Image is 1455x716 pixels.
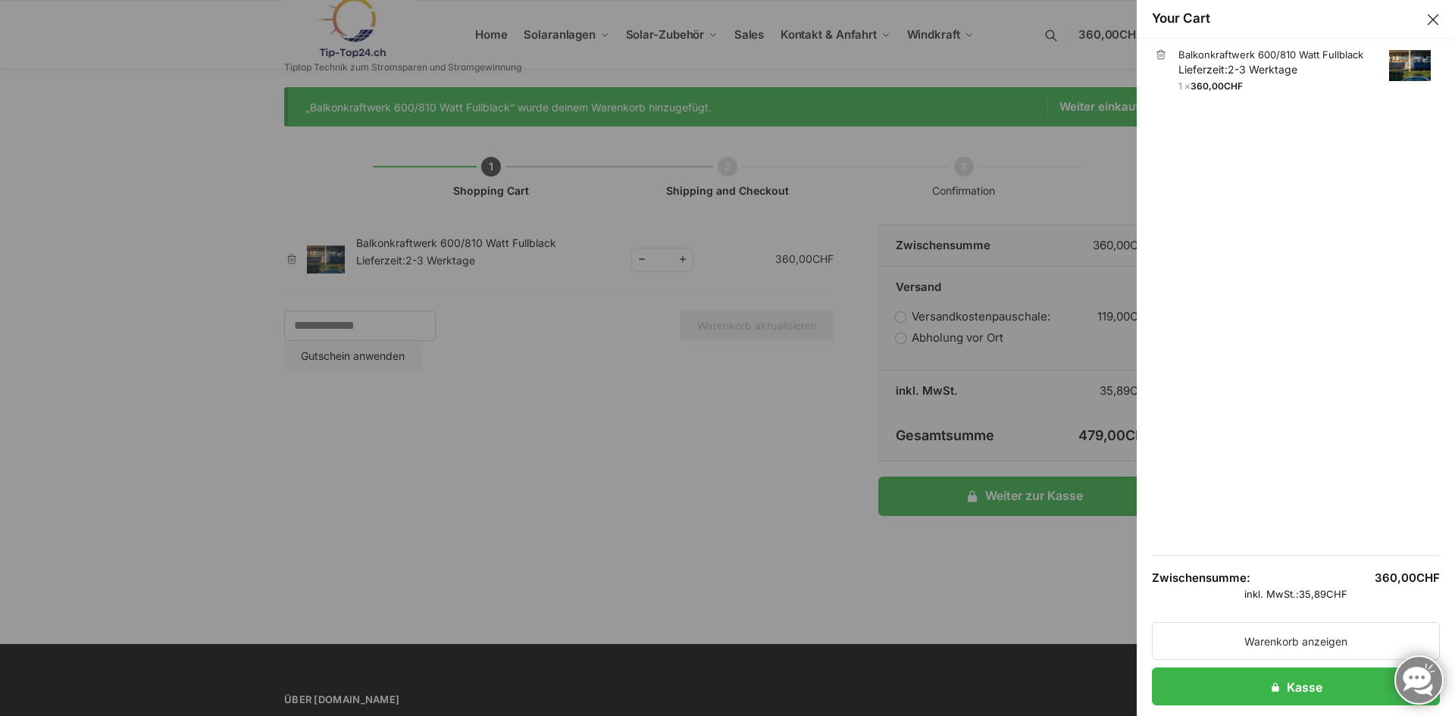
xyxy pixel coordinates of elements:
[1152,570,1250,587] strong: Zwischensumme:
[1224,80,1243,92] span: CHF
[1299,588,1347,600] bdi: 35,89
[1326,588,1347,600] span: CHF
[1178,48,1431,77] a: Balkonkraftwerk 600/810 Watt FullblackLieferzeit:2-3 Werktage
[1191,80,1243,92] bdi: 360,00
[1389,50,1431,81] img: 2 Balkonkraftwerke
[1152,9,1210,29] div: Your Cart
[1228,63,1297,76] span: 2-3 Werktage
[1416,571,1440,585] span: CHF
[1423,10,1443,30] button: Close drawer
[1178,63,1297,76] span: Lieferzeit:
[1375,571,1440,585] bdi: 360,00
[1152,668,1440,705] a: Kasse
[1152,587,1440,602] p: inkl. MwSt.:
[1152,622,1440,660] a: Warenkorb anzeigen
[1156,49,1166,60] a: Balkonkraftwerk 600/810 Watt FullblackLieferzeit: 2-3 Werktage aus dem Warenkorb entfernen
[1178,80,1431,93] span: 1 ×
